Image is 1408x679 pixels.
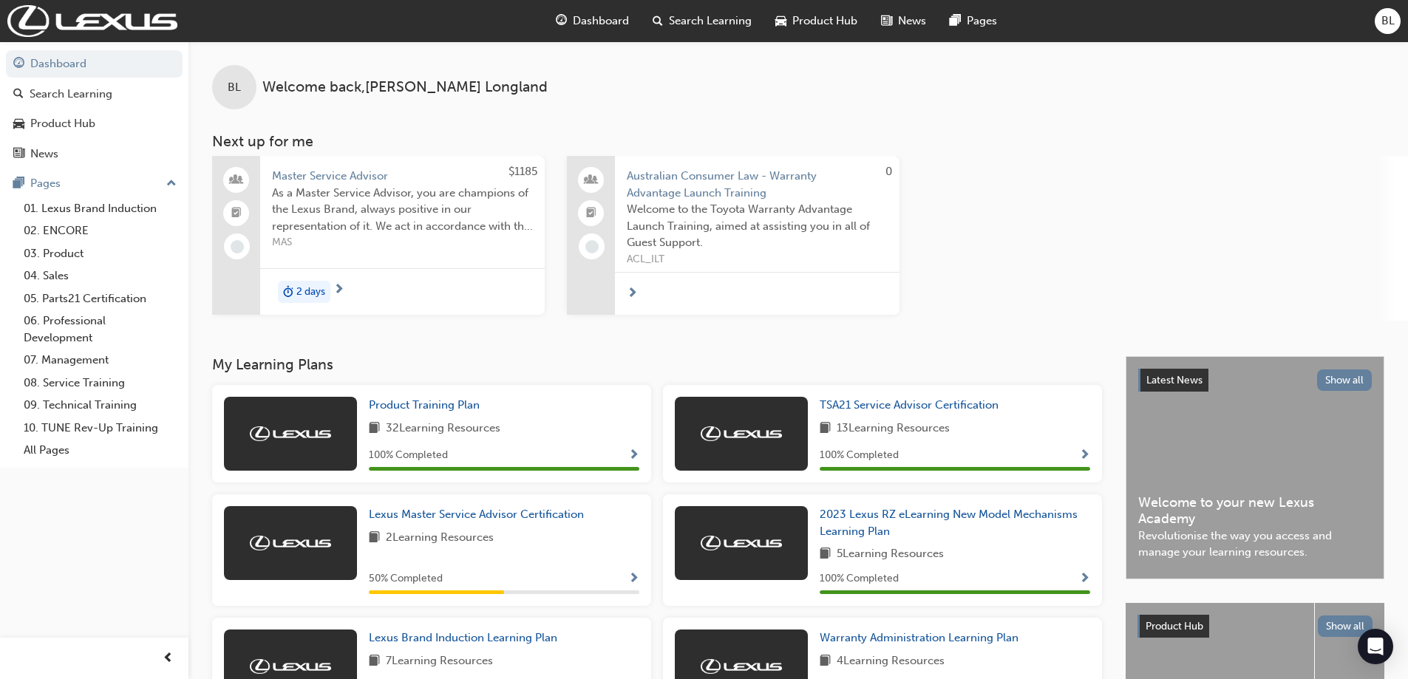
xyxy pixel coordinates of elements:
[30,146,58,163] div: News
[1126,356,1384,579] a: Latest NewsShow allWelcome to your new Lexus AcademyRevolutionise the way you access and manage y...
[13,58,24,71] span: guage-icon
[369,397,486,414] a: Product Training Plan
[509,165,537,178] span: $1185
[1146,620,1203,632] span: Product Hub
[18,394,183,417] a: 09. Technical Training
[820,447,899,464] span: 100 % Completed
[231,240,244,253] span: learningRecordVerb_NONE-icon
[938,6,1009,36] a: pages-iconPages
[6,81,183,108] a: Search Learning
[386,529,494,547] span: 2 Learning Resources
[881,12,892,30] span: news-icon
[18,372,183,395] a: 08. Service Training
[283,282,293,301] span: duration-icon
[1079,573,1090,586] span: Show Progress
[231,171,242,190] span: people-icon
[13,148,24,161] span: news-icon
[627,201,888,251] span: Welcome to the Toyota Warranty Advantage Launch Training, aimed at assisting you in all of Guest ...
[369,631,557,644] span: Lexus Brand Induction Learning Plan
[1137,615,1373,638] a: Product HubShow all
[250,536,331,550] img: Trak
[585,240,599,253] span: learningRecordVerb_NONE-icon
[1381,13,1395,30] span: BL
[231,204,242,223] span: booktick-icon
[18,265,183,287] a: 04. Sales
[369,420,380,438] span: book-icon
[6,47,183,170] button: DashboardSearch LearningProduct HubNews
[18,242,183,265] a: 03. Product
[228,79,241,96] span: BL
[701,659,782,674] img: Trak
[296,284,325,301] span: 2 days
[627,168,888,201] span: Australian Consumer Law - Warranty Advantage Launch Training
[369,652,380,671] span: book-icon
[250,426,331,441] img: Trak
[820,652,831,671] span: book-icon
[18,310,183,349] a: 06. Professional Development
[250,659,331,674] img: Trak
[628,573,639,586] span: Show Progress
[669,13,752,30] span: Search Learning
[627,287,638,301] span: next-icon
[820,398,999,412] span: TSA21 Service Advisor Certification
[369,529,380,547] span: book-icon
[30,115,95,132] div: Product Hub
[6,170,183,197] button: Pages
[820,508,1078,538] span: 2023 Lexus RZ eLearning New Model Mechanisms Learning Plan
[567,156,899,315] a: 0Australian Consumer Law - Warranty Advantage Launch TrainingWelcome to the Toyota Warranty Advan...
[272,185,533,235] span: As a Master Service Advisor, you are champions of the Lexus Brand, always positive in our represe...
[820,631,1018,644] span: Warranty Administration Learning Plan
[820,629,1024,646] a: Warranty Administration Learning Plan
[13,177,24,191] span: pages-icon
[333,284,344,297] span: next-icon
[701,426,782,441] img: Trak
[369,506,590,523] a: Lexus Master Service Advisor Certification
[885,165,892,178] span: 0
[967,13,997,30] span: Pages
[898,13,926,30] span: News
[820,570,899,587] span: 100 % Completed
[262,79,548,96] span: Welcome back , [PERSON_NAME] Longland
[272,168,533,185] span: Master Service Advisor
[628,449,639,463] span: Show Progress
[212,156,545,315] a: $1185Master Service AdvisorAs a Master Service Advisor, you are champions of the Lexus Brand, alw...
[1138,369,1372,392] a: Latest NewsShow all
[628,570,639,588] button: Show Progress
[7,5,177,37] a: Trak
[820,420,831,438] span: book-icon
[1138,494,1372,528] span: Welcome to your new Lexus Academy
[369,508,584,521] span: Lexus Master Service Advisor Certification
[1079,446,1090,465] button: Show Progress
[792,13,857,30] span: Product Hub
[627,251,888,268] span: ACL_ILT
[1146,374,1203,386] span: Latest News
[586,204,596,223] span: booktick-icon
[1079,449,1090,463] span: Show Progress
[763,6,869,36] a: car-iconProduct Hub
[586,171,596,190] span: people-icon
[18,349,183,372] a: 07. Management
[369,629,563,646] a: Lexus Brand Induction Learning Plan
[272,234,533,251] span: MAS
[30,175,61,192] div: Pages
[837,652,945,671] span: 4 Learning Resources
[6,140,183,168] a: News
[1138,528,1372,561] span: Revolutionise the way you access and manage your learning resources.
[6,110,183,137] a: Product Hub
[166,174,177,194] span: up-icon
[775,12,786,30] span: car-icon
[369,398,480,412] span: Product Training Plan
[188,133,1408,150] h3: Next up for me
[18,417,183,440] a: 10. TUNE Rev-Up Training
[18,287,183,310] a: 05. Parts21 Certification
[1375,8,1401,34] button: BL
[544,6,641,36] a: guage-iconDashboard
[6,50,183,78] a: Dashboard
[369,447,448,464] span: 100 % Completed
[869,6,938,36] a: news-iconNews
[701,536,782,550] img: Trak
[820,506,1090,539] a: 2023 Lexus RZ eLearning New Model Mechanisms Learning Plan
[13,117,24,131] span: car-icon
[837,545,944,564] span: 5 Learning Resources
